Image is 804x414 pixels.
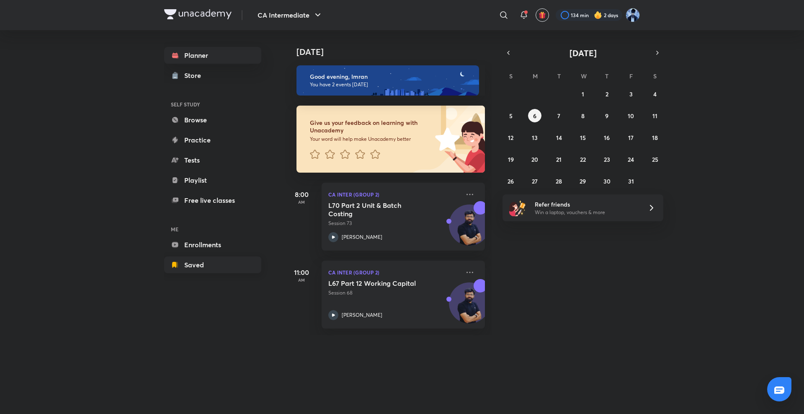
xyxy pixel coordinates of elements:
[582,90,584,98] abbr: October 1, 2025
[407,106,485,173] img: feedback_image
[624,109,638,122] button: October 10, 2025
[629,90,633,98] abbr: October 3, 2025
[164,111,261,128] a: Browse
[552,109,566,122] button: October 7, 2025
[164,132,261,148] a: Practice
[504,131,518,144] button: October 12, 2025
[552,174,566,188] button: October 28, 2025
[514,47,652,59] button: [DATE]
[164,9,232,21] a: Company Logo
[628,155,634,163] abbr: October 24, 2025
[509,199,526,216] img: referral
[449,209,490,249] img: Avatar
[328,267,460,277] p: CA Inter (Group 2)
[449,287,490,327] img: Avatar
[576,153,590,166] button: October 22, 2025
[509,112,513,120] abbr: October 5, 2025
[556,177,562,185] abbr: October 28, 2025
[624,174,638,188] button: October 31, 2025
[556,134,562,142] abbr: October 14, 2025
[164,97,261,111] h6: SELF STUDY
[532,177,538,185] abbr: October 27, 2025
[580,134,586,142] abbr: October 15, 2025
[600,174,613,188] button: October 30, 2025
[604,134,610,142] abbr: October 16, 2025
[576,109,590,122] button: October 8, 2025
[624,153,638,166] button: October 24, 2025
[576,174,590,188] button: October 29, 2025
[624,87,638,101] button: October 3, 2025
[652,112,657,120] abbr: October 11, 2025
[648,87,662,101] button: October 4, 2025
[504,174,518,188] button: October 26, 2025
[504,153,518,166] button: October 19, 2025
[605,112,608,120] abbr: October 9, 2025
[531,155,538,163] abbr: October 20, 2025
[652,155,658,163] abbr: October 25, 2025
[328,189,460,199] p: CA Inter (Group 2)
[535,209,638,216] p: Win a laptop, vouchers & more
[164,47,261,64] a: Planner
[600,153,613,166] button: October 23, 2025
[580,177,586,185] abbr: October 29, 2025
[328,201,433,218] h5: L70 Part 2 Unit & Batch Costing
[552,153,566,166] button: October 21, 2025
[285,189,318,199] h5: 8:00
[533,112,536,120] abbr: October 6, 2025
[164,172,261,189] a: Playlist
[164,152,261,168] a: Tests
[539,11,546,19] img: avatar
[603,177,611,185] abbr: October 30, 2025
[536,8,549,22] button: avatar
[576,131,590,144] button: October 15, 2025
[557,112,560,120] abbr: October 7, 2025
[552,131,566,144] button: October 14, 2025
[648,131,662,144] button: October 18, 2025
[528,131,541,144] button: October 13, 2025
[648,153,662,166] button: October 25, 2025
[310,119,432,134] h6: Give us your feedback on learning with Unacademy
[508,177,514,185] abbr: October 26, 2025
[310,81,472,88] p: You have 2 events [DATE]
[628,112,634,120] abbr: October 10, 2025
[652,134,658,142] abbr: October 18, 2025
[600,87,613,101] button: October 2, 2025
[628,134,634,142] abbr: October 17, 2025
[509,72,513,80] abbr: Sunday
[184,70,206,80] div: Store
[285,199,318,204] p: AM
[528,109,541,122] button: October 6, 2025
[557,72,561,80] abbr: Tuesday
[533,72,538,80] abbr: Monday
[508,134,513,142] abbr: October 12, 2025
[600,131,613,144] button: October 16, 2025
[285,267,318,277] h5: 11:00
[296,47,493,57] h4: [DATE]
[528,153,541,166] button: October 20, 2025
[328,220,460,227] p: Session 73
[296,65,479,96] img: evening
[532,134,538,142] abbr: October 13, 2025
[653,90,657,98] abbr: October 4, 2025
[508,155,514,163] abbr: October 19, 2025
[569,47,597,59] span: [DATE]
[285,277,318,282] p: AM
[600,109,613,122] button: October 9, 2025
[581,72,587,80] abbr: Wednesday
[528,174,541,188] button: October 27, 2025
[164,192,261,209] a: Free live classes
[580,155,586,163] abbr: October 22, 2025
[604,155,610,163] abbr: October 23, 2025
[605,72,608,80] abbr: Thursday
[342,233,382,241] p: [PERSON_NAME]
[310,136,432,142] p: Your word will help make Unacademy better
[606,90,608,98] abbr: October 2, 2025
[653,72,657,80] abbr: Saturday
[342,311,382,319] p: [PERSON_NAME]
[628,177,634,185] abbr: October 31, 2025
[164,222,261,236] h6: ME
[576,87,590,101] button: October 1, 2025
[535,200,638,209] h6: Refer friends
[581,112,585,120] abbr: October 8, 2025
[629,72,633,80] abbr: Friday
